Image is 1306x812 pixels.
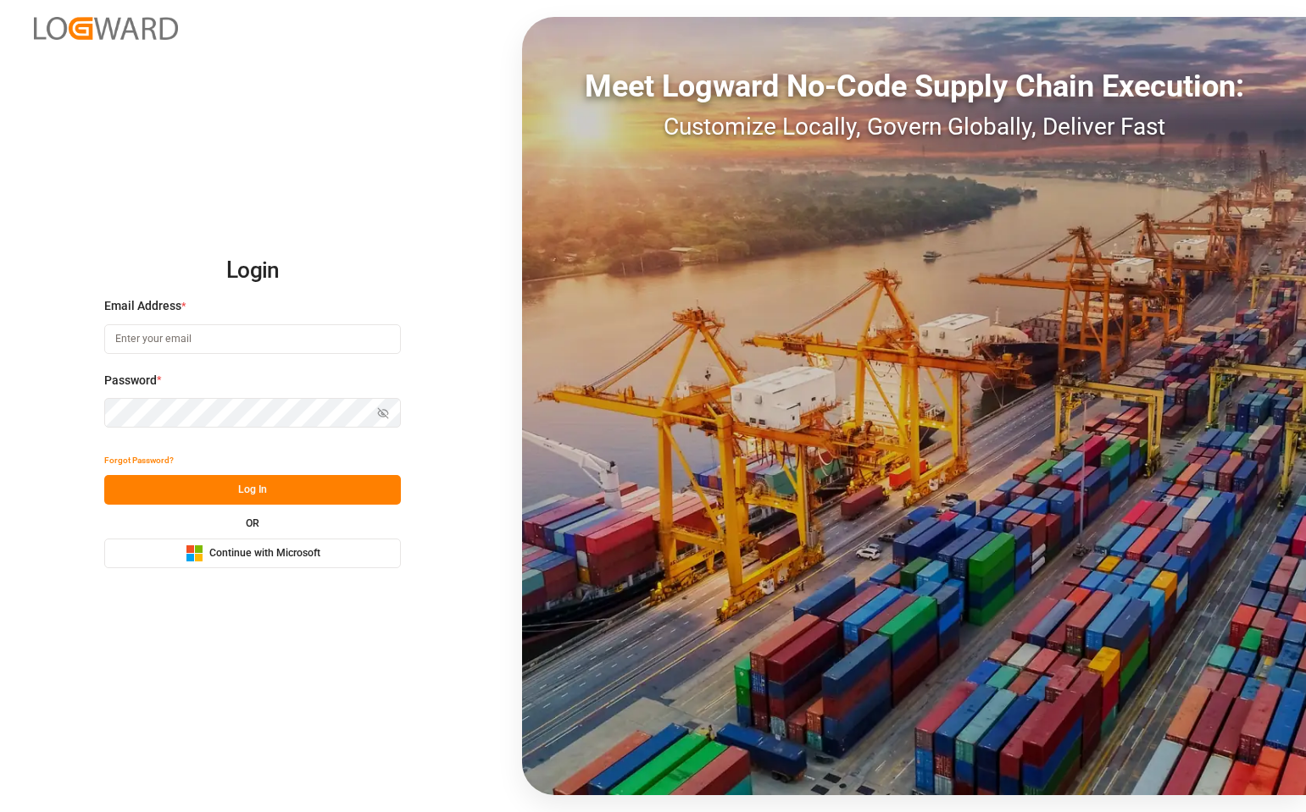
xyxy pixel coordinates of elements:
span: Password [104,372,157,389]
img: Logward_new_orange.png [34,17,178,40]
button: Log In [104,475,401,505]
button: Continue with Microsoft [104,539,401,568]
small: OR [246,518,259,528]
span: Email Address [104,297,181,315]
span: Continue with Microsoft [209,546,320,561]
div: Meet Logward No-Code Supply Chain Execution: [522,64,1306,109]
button: Forgot Password? [104,445,174,475]
div: Customize Locally, Govern Globally, Deliver Fast [522,109,1306,145]
input: Enter your email [104,324,401,354]
h2: Login [104,244,401,298]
